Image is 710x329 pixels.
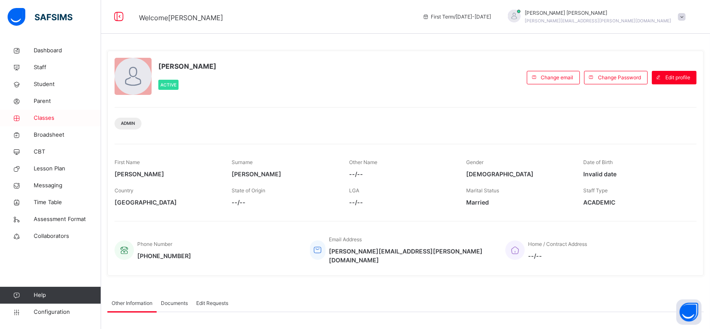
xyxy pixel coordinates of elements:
[584,170,688,178] span: Invalid date
[34,215,101,224] span: Assessment Format
[349,159,377,165] span: Other Name
[121,120,135,127] span: Admin
[349,198,454,207] span: --/--
[34,131,101,139] span: Broadsheet
[34,164,101,173] span: Lesson Plan
[528,241,587,247] span: Home / Contract Address
[349,187,359,194] span: LGA
[466,187,499,194] span: Marital Status
[499,9,690,24] div: KennethJacob
[232,159,253,165] span: Surname
[422,13,491,21] span: session/term information
[137,251,191,260] span: [PHONE_NUMBER]
[34,114,101,122] span: Classes
[329,247,493,264] span: [PERSON_NAME][EMAIL_ADDRESS][PERSON_NAME][DOMAIN_NAME]
[466,170,571,178] span: [DEMOGRAPHIC_DATA]
[196,299,228,307] span: Edit Requests
[665,74,690,81] span: Edit profile
[34,308,101,316] span: Configuration
[584,198,688,207] span: ACADEMIC
[34,80,101,89] span: Student
[115,159,140,165] span: First Name
[598,74,641,81] span: Change Password
[525,18,672,23] span: [PERSON_NAME][EMAIL_ADDRESS][PERSON_NAME][DOMAIN_NAME]
[115,187,133,194] span: Country
[466,159,483,165] span: Gender
[232,170,336,178] span: [PERSON_NAME]
[34,198,101,207] span: Time Table
[349,170,454,178] span: --/--
[34,63,101,72] span: Staff
[8,8,72,26] img: safsims
[541,74,573,81] span: Change email
[158,61,216,71] span: [PERSON_NAME]
[139,13,223,22] span: Welcome [PERSON_NAME]
[466,198,571,207] span: Married
[161,299,188,307] span: Documents
[34,232,101,240] span: Collaborators
[115,198,219,207] span: [GEOGRAPHIC_DATA]
[34,181,101,190] span: Messaging
[160,82,176,87] span: Active
[34,291,101,299] span: Help
[528,251,587,260] span: --/--
[232,198,336,207] span: --/--
[525,9,672,17] span: [PERSON_NAME] [PERSON_NAME]
[584,159,613,165] span: Date of Birth
[137,241,172,247] span: Phone Number
[34,46,101,55] span: Dashboard
[676,299,702,325] button: Open asap
[329,236,362,243] span: Email Address
[584,187,608,194] span: Staff Type
[115,170,219,178] span: [PERSON_NAME]
[232,187,265,194] span: State of Origin
[112,299,152,307] span: Other Information
[34,148,101,156] span: CBT
[34,97,101,105] span: Parent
